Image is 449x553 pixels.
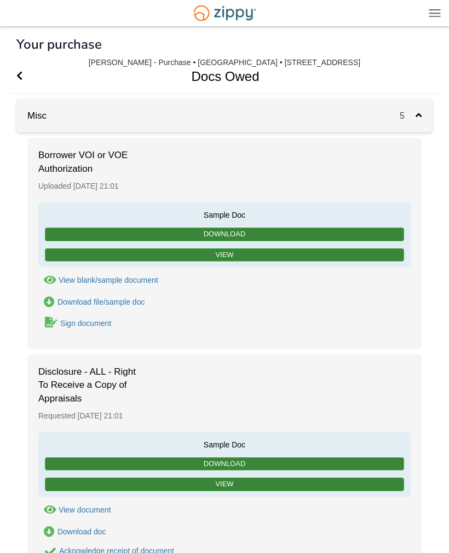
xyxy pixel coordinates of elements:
[16,37,102,51] h1: Your purchase
[60,319,111,328] div: Sign document
[57,298,145,306] div: Download file/sample doc
[45,228,404,241] a: Download
[59,276,158,284] div: View blank/sample document
[38,296,145,308] a: Download Borrower VOI or VOE Authorization
[38,149,148,176] span: Borrower VOI or VOE Authorization
[45,478,404,491] a: View
[38,176,411,197] div: Uploaded [DATE] 21:01
[45,457,404,471] a: Download
[38,275,158,286] button: View Borrower VOI or VOE Authorization
[8,60,428,93] h1: Docs Owed
[16,110,47,121] a: Misc
[400,111,416,120] span: 5
[38,504,111,516] button: View Disclosure - ALL - Right To Receive a Copy of Appraisals
[38,405,411,427] div: Requested [DATE] 21:01
[44,438,405,450] span: Sample Doc
[38,365,148,405] span: Disclosure - ALL - Right To Receive a Copy of Appraisals
[16,60,22,93] a: Go Back
[45,248,404,262] a: View
[57,527,106,536] div: Download doc
[44,208,405,220] span: Sample Doc
[429,9,441,17] img: Mobile Dropdown Menu
[38,316,112,330] a: Sign Form
[89,58,360,67] div: [PERSON_NAME] - Purchase • [GEOGRAPHIC_DATA] • [STREET_ADDRESS]
[38,526,106,538] a: Download Disclosure - ALL - Right To Receive a Copy of Appraisals
[59,505,111,514] div: View document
